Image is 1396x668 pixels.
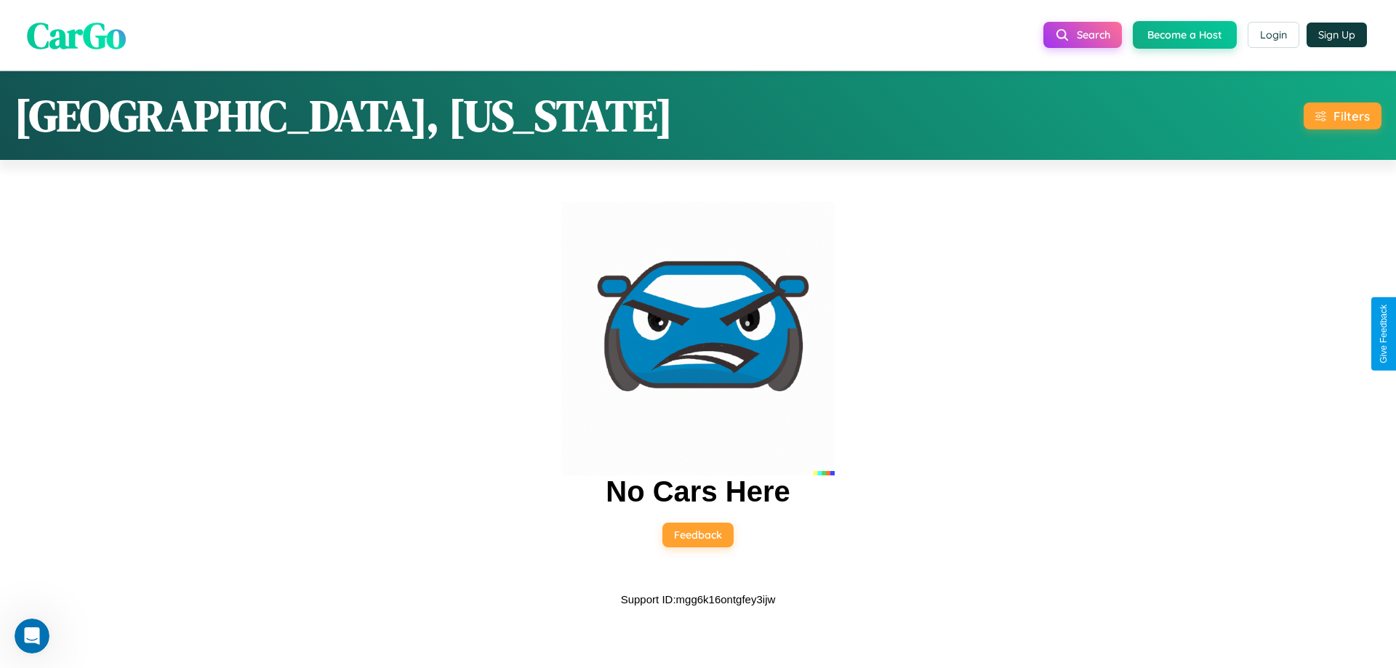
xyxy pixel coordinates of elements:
button: Search [1043,22,1122,48]
img: car [561,202,835,475]
button: Feedback [662,523,734,547]
iframe: Intercom live chat [15,619,49,653]
div: Give Feedback [1379,305,1389,363]
h2: No Cars Here [606,475,790,508]
button: Login [1248,22,1299,48]
span: Search [1077,28,1110,41]
span: CarGo [27,9,126,60]
button: Filters [1304,102,1381,129]
p: Support ID: mgg6k16ontgfey3ijw [621,589,776,609]
button: Sign Up [1307,23,1367,47]
button: Become a Host [1133,21,1237,49]
div: Filters [1333,108,1370,124]
h1: [GEOGRAPHIC_DATA], [US_STATE] [15,86,673,145]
